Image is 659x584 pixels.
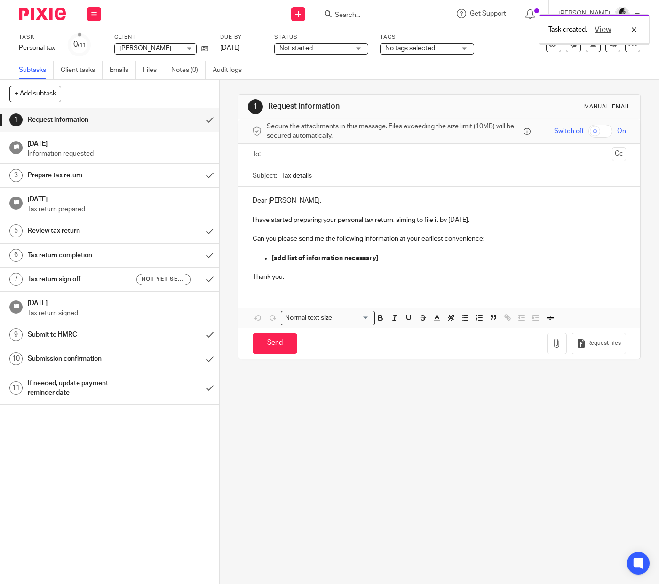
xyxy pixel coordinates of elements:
span: No tags selected [385,45,435,52]
p: Information requested [28,149,210,158]
h1: If needed, update payment reminder date [28,376,136,400]
a: Audit logs [213,61,249,79]
button: View [592,24,614,35]
h1: [DATE] [28,296,210,308]
a: Emails [110,61,136,79]
label: Client [114,33,208,41]
div: 3 [9,169,23,182]
span: On [617,126,626,136]
input: Search for option [335,313,369,323]
div: Search for option [281,311,375,325]
span: Normal text size [283,313,334,323]
label: Subject: [253,171,277,181]
strong: [add list of information necessary] [271,255,379,261]
h1: Review tax return [28,224,136,238]
div: 1 [248,99,263,114]
p: Dear [PERSON_NAME], [253,196,626,205]
span: Switch off [554,126,584,136]
h1: Submission confirmation [28,352,136,366]
a: Subtasks [19,61,54,79]
div: 9 [9,328,23,341]
div: 6 [9,249,23,262]
span: Secure the attachments in this message. Files exceeding the size limit (10MB) will be secured aut... [267,122,521,141]
h1: Tax return completion [28,248,136,262]
h1: [DATE] [28,137,210,149]
button: + Add subtask [9,86,61,102]
h1: Request information [268,102,460,111]
img: Pixie [19,8,66,20]
div: Manual email [584,103,631,110]
h1: Request information [28,113,136,127]
label: Status [274,33,368,41]
div: 7 [9,273,23,286]
small: /11 [78,42,86,47]
a: Notes (0) [171,61,206,79]
h1: Prepare tax return [28,168,136,182]
div: 1 [9,113,23,126]
h1: Tax return sign off [28,272,136,286]
p: Thank you. [253,272,626,282]
a: Client tasks [61,61,103,79]
label: To: [253,150,263,159]
span: [DATE] [220,45,240,51]
h1: Submit to HMRC [28,328,136,342]
span: [PERSON_NAME] [119,45,171,52]
label: Task [19,33,56,41]
button: Request files [572,333,626,354]
input: Send [253,333,297,354]
p: Can you please send me the following information at your earliest convenience: [253,234,626,244]
div: 5 [9,224,23,237]
img: PHOTO-2023-03-20-11-06-28%203.jpg [615,7,630,22]
div: 0 [73,39,86,50]
p: Tax return signed [28,308,210,318]
p: Task created. [548,25,587,34]
div: Personal tax [19,43,56,53]
button: Cc [612,147,626,161]
div: 11 [9,381,23,395]
div: 10 [9,352,23,365]
span: Not yet sent [142,275,185,283]
p: Tax return prepared [28,205,210,214]
span: Not started [279,45,313,52]
a: Files [143,61,164,79]
span: Request files [588,339,621,347]
label: Due by [220,33,262,41]
h1: [DATE] [28,192,210,204]
p: I have started preparing your personal tax return, aiming to file it by [DATE]. [253,215,626,225]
